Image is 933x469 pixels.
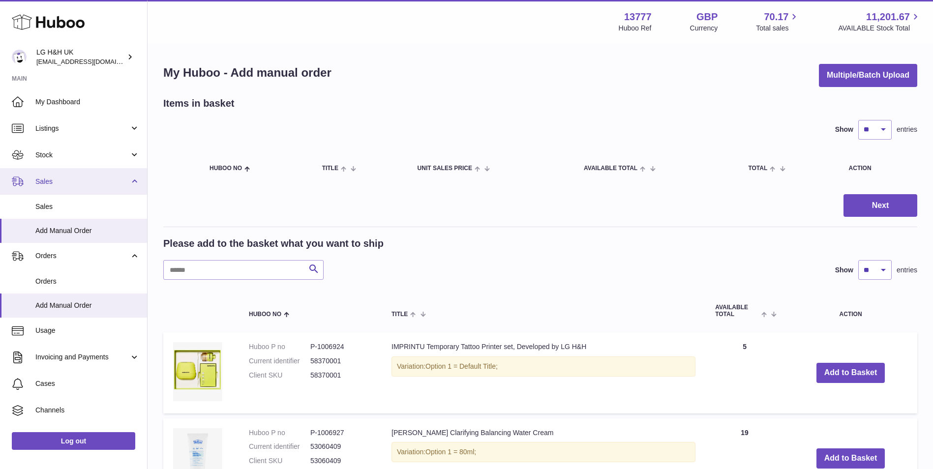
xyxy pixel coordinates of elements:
[35,277,140,286] span: Orders
[748,165,767,172] span: Total
[12,432,135,450] a: Log out
[425,362,498,370] span: Option 1 = Default Title;
[12,50,27,64] img: internalAdmin-13777@internal.huboo.com
[35,326,140,335] span: Usage
[249,311,281,318] span: Huboo no
[35,352,129,362] span: Invoicing and Payments
[764,10,788,24] span: 70.17
[249,442,310,451] dt: Current identifier
[35,150,129,160] span: Stock
[210,165,242,172] span: Huboo no
[756,24,800,33] span: Total sales
[391,356,695,377] div: Variation:
[310,456,372,466] dd: 53060409
[696,10,718,24] strong: GBP
[843,194,917,217] button: Next
[36,58,145,65] span: [EMAIL_ADDRESS][DOMAIN_NAME]
[35,406,140,415] span: Channels
[624,10,652,24] strong: 13777
[322,165,338,172] span: Title
[249,356,310,366] dt: Current identifier
[715,304,759,317] span: AVAILABLE Total
[35,97,140,107] span: My Dashboard
[35,301,140,310] span: Add Manual Order
[249,371,310,380] dt: Client SKU
[249,342,310,352] dt: Huboo P no
[163,97,235,110] h2: Items in basket
[249,456,310,466] dt: Client SKU
[35,226,140,235] span: Add Manual Order
[310,356,372,366] dd: 58370001
[310,428,372,438] dd: P-1006927
[897,125,917,134] span: entries
[584,165,637,172] span: AVAILABLE Total
[310,371,372,380] dd: 58370001
[835,125,853,134] label: Show
[35,177,129,186] span: Sales
[35,124,129,133] span: Listings
[35,202,140,211] span: Sales
[310,442,372,451] dd: 53060409
[391,311,408,318] span: Title
[391,442,695,462] div: Variation:
[36,48,125,66] div: LG H&H UK
[819,64,917,87] button: Multiple/Batch Upload
[35,251,129,261] span: Orders
[163,65,331,81] h1: My Huboo - Add manual order
[163,237,384,250] h2: Please add to the basket what you want to ship
[173,342,222,401] img: IMPRINTU Temporary Tattoo Printer set, Developed by LG H&H
[784,294,917,327] th: Action
[382,332,705,413] td: IMPRINTU Temporary Tattoo Printer set, Developed by LG H&H
[866,10,910,24] span: 11,201.67
[310,342,372,352] dd: P-1006924
[35,379,140,388] span: Cases
[619,24,652,33] div: Huboo Ref
[849,165,907,172] div: Action
[838,10,921,33] a: 11,201.67 AVAILABLE Stock Total
[425,448,476,456] span: Option 1 = 80ml;
[249,428,310,438] dt: Huboo P no
[835,265,853,275] label: Show
[816,448,885,469] button: Add to Basket
[756,10,800,33] a: 70.17 Total sales
[690,24,718,33] div: Currency
[838,24,921,33] span: AVAILABLE Stock Total
[816,363,885,383] button: Add to Basket
[897,265,917,275] span: entries
[705,332,784,413] td: 5
[418,165,472,172] span: Unit Sales Price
